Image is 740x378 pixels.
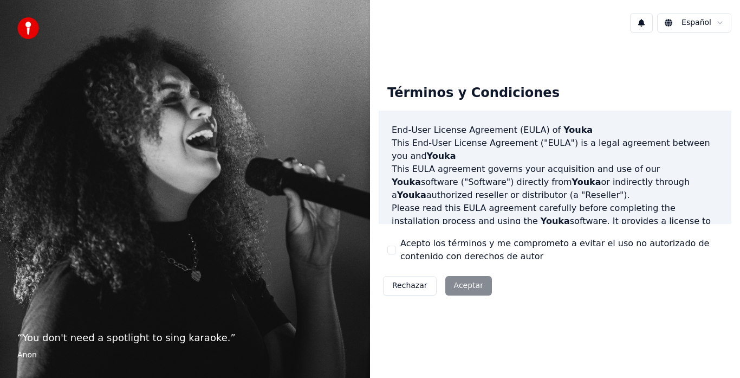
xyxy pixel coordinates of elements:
[572,177,601,187] span: Youka
[17,330,353,345] p: “ You don't need a spotlight to sing karaoke. ”
[383,276,437,296] button: Rechazar
[17,350,353,361] footer: Anon
[392,124,718,137] h3: End-User License Agreement (EULA) of
[541,216,570,226] span: Youka
[392,202,718,254] p: Please read this EULA agreement carefully before completing the installation process and using th...
[427,151,456,161] span: Youka
[17,17,39,39] img: youka
[379,76,568,111] div: Términos y Condiciones
[392,137,718,163] p: This End-User License Agreement ("EULA") is a legal agreement between you and
[563,125,593,135] span: Youka
[397,190,426,200] span: Youka
[400,237,723,263] label: Acepto los términos y me comprometo a evitar el uso no autorizado de contenido con derechos de autor
[392,163,718,202] p: This EULA agreement governs your acquisition and use of our software ("Software") directly from o...
[392,177,421,187] span: Youka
